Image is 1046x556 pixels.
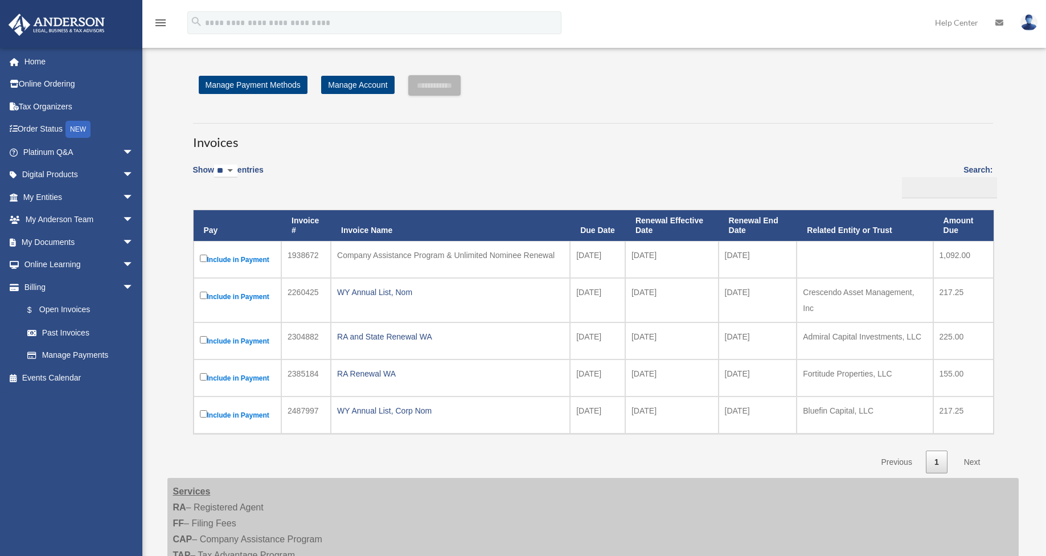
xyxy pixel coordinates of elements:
[154,16,167,30] i: menu
[570,359,625,396] td: [DATE]
[8,141,151,163] a: Platinum Q&Aarrow_drop_down
[193,163,264,189] label: Show entries
[797,359,933,396] td: Fortitude Properties, LLC
[200,289,276,304] label: Include in Payment
[122,163,145,187] span: arrow_drop_down
[281,241,331,278] td: 1938672
[337,366,564,382] div: RA Renewal WA
[8,50,151,73] a: Home
[625,396,719,434] td: [DATE]
[281,210,331,241] th: Invoice #: activate to sort column ascending
[570,322,625,359] td: [DATE]
[214,165,237,178] select: Showentries
[797,278,933,322] td: Crescendo Asset Management, Inc
[8,186,151,208] a: My Entitiesarrow_drop_down
[8,95,151,118] a: Tax Organizers
[625,322,719,359] td: [DATE]
[933,359,994,396] td: 155.00
[154,20,167,30] a: menu
[797,210,933,241] th: Related Entity or Trust: activate to sort column ascending
[5,14,108,36] img: Anderson Advisors Platinum Portal
[337,247,564,263] div: Company Assistance Program & Unlimited Nominee Renewal
[797,322,933,359] td: Admiral Capital Investments, LLC
[65,121,91,138] div: NEW
[200,292,207,299] input: Include in Payment
[331,210,570,241] th: Invoice Name: activate to sort column ascending
[933,278,994,322] td: 217.25
[200,410,207,418] input: Include in Payment
[933,241,994,278] td: 1,092.00
[122,186,145,209] span: arrow_drop_down
[321,76,394,94] a: Manage Account
[898,163,993,198] label: Search:
[193,123,993,152] h3: Invoices
[281,278,331,322] td: 2260425
[719,322,797,359] td: [DATE]
[173,534,192,544] strong: CAP
[122,276,145,299] span: arrow_drop_down
[8,163,151,186] a: Digital Productsarrow_drop_down
[8,73,151,96] a: Online Ordering
[122,231,145,254] span: arrow_drop_down
[200,336,207,344] input: Include in Payment
[200,255,207,262] input: Include in Payment
[200,371,276,385] label: Include in Payment
[16,299,140,322] a: $Open Invoices
[337,284,564,300] div: WY Annual List, Nom
[8,276,145,299] a: Billingarrow_drop_down
[1020,14,1037,31] img: User Pic
[955,451,989,474] a: Next
[122,141,145,164] span: arrow_drop_down
[281,396,331,434] td: 2487997
[194,210,282,241] th: Pay: activate to sort column descending
[933,396,994,434] td: 217.25
[719,210,797,241] th: Renewal End Date: activate to sort column ascending
[926,451,947,474] a: 1
[570,241,625,278] td: [DATE]
[719,278,797,322] td: [DATE]
[797,396,933,434] td: Bluefin Capital, LLC
[872,451,920,474] a: Previous
[200,252,276,267] label: Include in Payment
[200,373,207,381] input: Include in Payment
[8,231,151,254] a: My Documentsarrow_drop_down
[719,241,797,278] td: [DATE]
[173,518,184,528] strong: FF
[570,278,625,322] td: [DATE]
[281,359,331,396] td: 2385184
[122,208,145,232] span: arrow_drop_down
[190,15,203,28] i: search
[337,403,564,419] div: WY Annual List, Corp Nom
[173,502,186,512] strong: RA
[16,321,145,344] a: Past Invoices
[199,76,307,94] a: Manage Payment Methods
[200,334,276,348] label: Include in Payment
[8,208,151,231] a: My Anderson Teamarrow_drop_down
[570,210,625,241] th: Due Date: activate to sort column ascending
[8,118,151,141] a: Order StatusNEW
[570,396,625,434] td: [DATE]
[933,322,994,359] td: 225.00
[281,322,331,359] td: 2304882
[625,278,719,322] td: [DATE]
[625,241,719,278] td: [DATE]
[625,359,719,396] td: [DATE]
[173,486,211,496] strong: Services
[719,396,797,434] td: [DATE]
[8,366,151,389] a: Events Calendar
[337,329,564,345] div: RA and State Renewal WA
[34,303,39,317] span: $
[719,359,797,396] td: [DATE]
[902,177,997,199] input: Search:
[122,254,145,277] span: arrow_drop_down
[8,254,151,276] a: Online Learningarrow_drop_down
[16,344,145,367] a: Manage Payments
[200,408,276,422] label: Include in Payment
[625,210,719,241] th: Renewal Effective Date: activate to sort column ascending
[933,210,994,241] th: Amount Due: activate to sort column ascending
